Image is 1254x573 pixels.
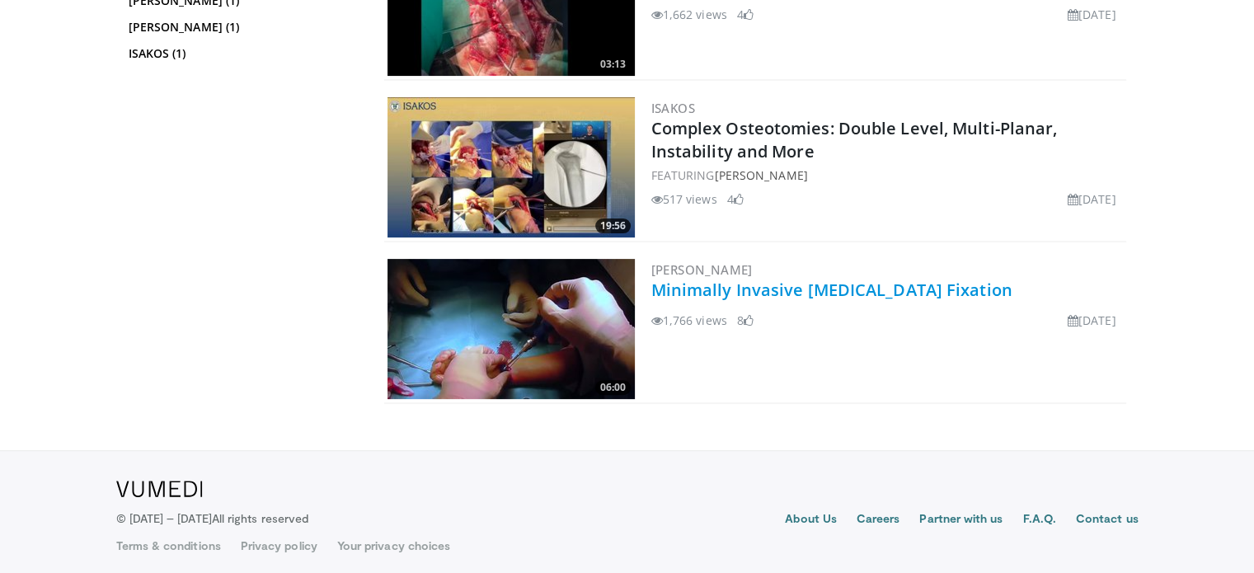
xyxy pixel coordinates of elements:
[116,481,203,497] img: VuMedi Logo
[714,167,807,183] a: [PERSON_NAME]
[116,538,221,554] a: Terms & conditions
[785,510,837,530] a: About Us
[919,510,1003,530] a: Partner with us
[1068,312,1116,329] li: [DATE]
[651,167,1123,184] div: FEATURING
[116,510,309,527] p: © [DATE] – [DATE]
[387,97,635,237] a: 19:56
[651,190,717,208] li: 517 views
[737,6,754,23] li: 4
[595,57,631,72] span: 03:13
[857,510,900,530] a: Careers
[129,19,355,35] a: [PERSON_NAME] (1)
[595,218,631,233] span: 19:56
[387,259,635,399] a: 06:00
[651,312,727,329] li: 1,766 views
[651,100,695,116] a: ISAKOS
[651,6,727,23] li: 1,662 views
[1068,190,1116,208] li: [DATE]
[1076,510,1139,530] a: Contact us
[387,97,635,237] img: f1212901-dae4-4bdc-afba-e376c5556c81.300x170_q85_crop-smart_upscale.jpg
[1068,6,1116,23] li: [DATE]
[1022,510,1055,530] a: F.A.Q.
[241,538,317,554] a: Privacy policy
[727,190,744,208] li: 4
[737,312,754,329] li: 8
[387,259,635,399] img: 81ffb82b-3313-4c61-8008-b48d03121b2a.300x170_q85_crop-smart_upscale.jpg
[651,261,753,278] a: [PERSON_NAME]
[337,538,450,554] a: Your privacy choices
[651,279,1012,301] a: Minimally Invasive [MEDICAL_DATA] Fixation
[651,117,1058,162] a: Complex Osteotomies: Double Level, Multi-Planar, Instability and More
[129,45,355,62] a: ISAKOS (1)
[212,511,308,525] span: All rights reserved
[595,380,631,395] span: 06:00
